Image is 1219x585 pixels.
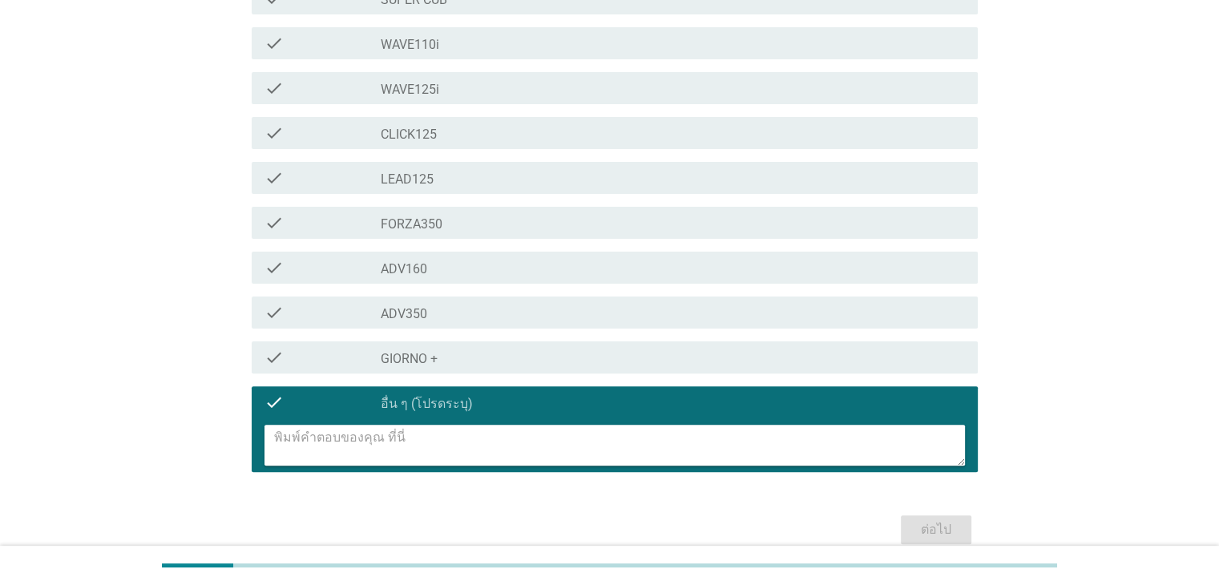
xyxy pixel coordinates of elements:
label: WAVE125i [381,82,439,98]
label: FORZA350 [381,216,442,232]
i: check [264,34,284,53]
i: check [264,348,284,367]
label: ADV160 [381,261,427,277]
label: ADV350 [381,306,427,322]
i: check [264,123,284,143]
i: check [264,393,284,412]
label: อื่น ๆ (โปรดระบุ) [381,396,473,412]
label: CLICK125 [381,127,437,143]
label: GIORNO + [381,351,438,367]
i: check [264,168,284,188]
label: WAVE110i [381,37,439,53]
i: check [264,79,284,98]
label: LEAD125 [381,171,434,188]
i: check [264,303,284,322]
i: check [264,213,284,232]
i: check [264,258,284,277]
